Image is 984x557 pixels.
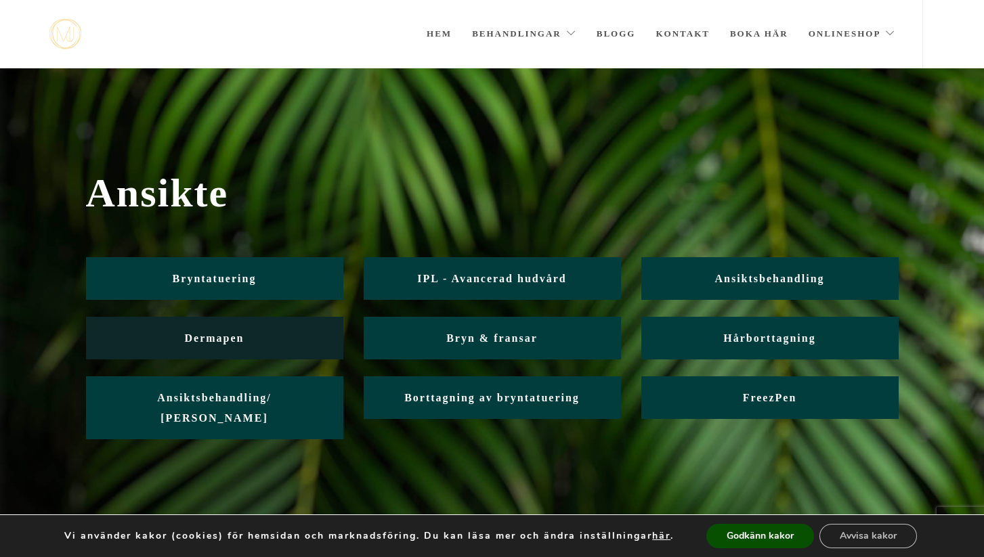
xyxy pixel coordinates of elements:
[49,19,81,49] a: mjstudio mjstudio mjstudio
[641,376,899,419] a: FreezPen
[64,530,674,542] p: Vi använder kakor (cookies) för hemsidan och marknadsföring. Du kan läsa mer och ändra inställnin...
[714,273,824,284] span: Ansiktsbehandling
[819,524,917,548] button: Avvisa kakor
[417,273,566,284] span: IPL - Avancerad hudvård
[86,376,343,439] a: Ansiktsbehandling/ [PERSON_NAME]
[157,392,272,424] span: Ansiktsbehandling/ [PERSON_NAME]
[364,376,621,419] a: Borttagning av bryntatuering
[49,19,81,49] img: mjstudio
[86,317,343,359] a: Dermapen
[723,332,815,344] span: Hårborttagning
[641,317,899,359] a: Hårborttagning
[446,332,538,344] span: Bryn & fransar
[706,524,814,548] button: Godkänn kakor
[86,170,899,217] span: Ansikte
[173,273,257,284] span: Bryntatuering
[86,257,343,300] a: Bryntatuering
[364,257,621,300] a: IPL - Avancerad hudvård
[185,332,244,344] span: Dermapen
[641,257,899,300] a: Ansiktsbehandling
[743,392,797,403] span: FreezPen
[404,392,580,403] span: Borttagning av bryntatuering
[652,530,670,542] button: här
[364,317,621,359] a: Bryn & fransar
